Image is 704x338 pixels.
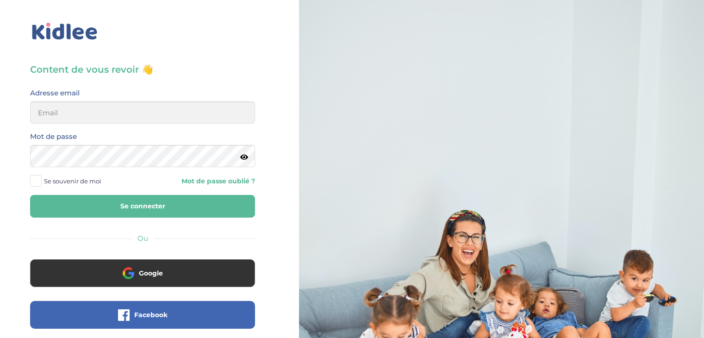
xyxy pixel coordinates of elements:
[30,63,255,76] h3: Content de vous revoir 👋
[137,234,148,243] span: Ou
[30,101,255,124] input: Email
[134,310,168,319] span: Facebook
[44,175,101,187] span: Se souvenir de moi
[30,195,255,218] button: Se connecter
[150,177,255,186] a: Mot de passe oublié ?
[139,269,163,278] span: Google
[30,317,255,325] a: Facebook
[123,267,134,279] img: google.png
[30,87,80,99] label: Adresse email
[30,21,100,42] img: logo_kidlee_bleu
[118,309,130,321] img: facebook.png
[30,259,255,287] button: Google
[30,131,77,143] label: Mot de passe
[30,275,255,284] a: Google
[30,301,255,329] button: Facebook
